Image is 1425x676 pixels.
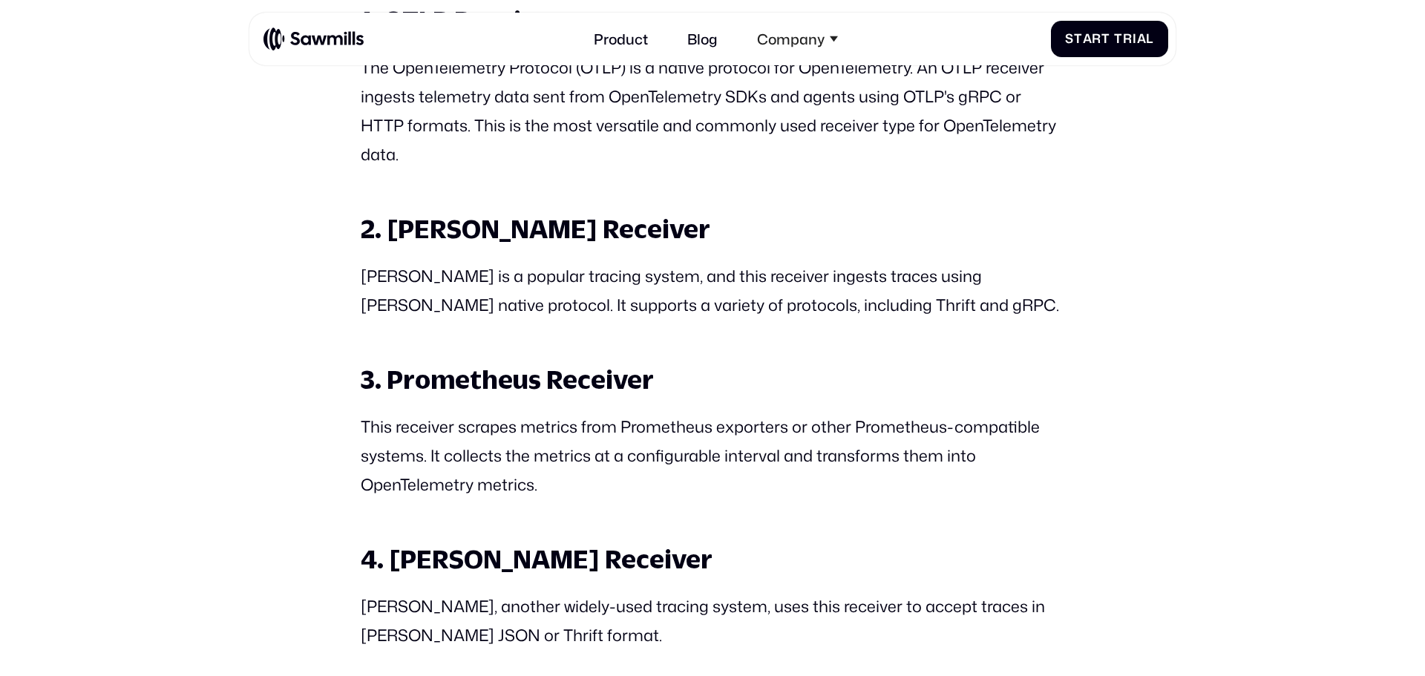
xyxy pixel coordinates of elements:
[1051,21,1169,57] a: StartTrial
[361,213,710,243] strong: 2. [PERSON_NAME] Receiver
[1092,31,1101,46] span: r
[361,4,562,35] strong: 1. OTLP Receiver
[1123,31,1133,46] span: r
[1137,31,1147,46] span: a
[1133,31,1137,46] span: i
[1101,31,1110,46] span: t
[1114,31,1123,46] span: T
[1074,31,1083,46] span: t
[361,413,1064,499] p: This receiver scrapes metrics from Prometheus exporters or other Prometheus-compatible systems. I...
[1146,31,1154,46] span: l
[583,19,659,58] a: Product
[677,19,729,58] a: Blog
[746,19,848,58] div: Company
[361,543,712,574] strong: 4. [PERSON_NAME] Receiver
[361,262,1064,320] p: [PERSON_NAME] is a popular tracing system, and this receiver ingests traces using [PERSON_NAME] n...
[361,364,654,394] strong: 3. Prometheus Receiver
[361,53,1064,168] p: The OpenTelemetry Protocol (OTLP) is a native protocol for OpenTelemetry. An OTLP receiver ingest...
[1065,31,1074,46] span: S
[757,30,825,47] div: Company
[1083,31,1092,46] span: a
[361,592,1064,650] p: [PERSON_NAME], another widely-used tracing system, uses this receiver to accept traces in [PERSON...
